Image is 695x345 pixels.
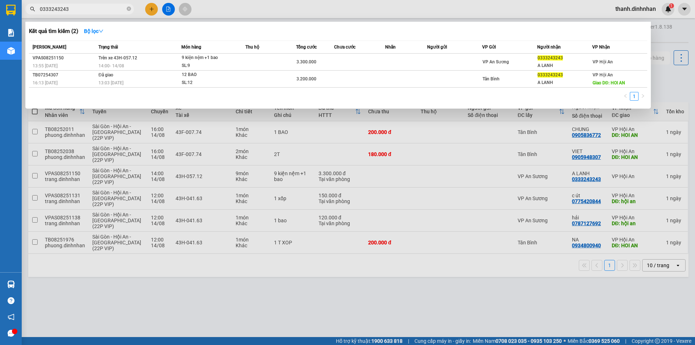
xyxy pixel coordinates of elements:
[639,92,647,101] li: Next Page
[182,79,236,87] div: SL: 12
[296,76,316,81] span: 3.200.000
[181,45,201,50] span: Món hàng
[7,47,15,55] img: warehouse-icon
[593,72,613,77] span: VP Hội An
[623,94,628,98] span: left
[33,80,58,85] span: 16:13 [DATE]
[538,72,563,77] span: 0333243243
[427,45,447,50] span: Người gửi
[182,71,236,79] div: 12 BAO
[98,55,137,60] span: Trên xe 43H-057.12
[29,28,78,35] h3: Kết quả tìm kiếm ( 2 )
[538,62,592,70] div: A LANH
[334,45,355,50] span: Chưa cước
[592,45,610,50] span: VP Nhận
[127,6,131,13] span: close-circle
[641,94,645,98] span: right
[483,76,500,81] span: Tân Bình
[30,7,35,12] span: search
[7,281,15,288] img: warehouse-icon
[8,314,14,320] span: notification
[98,45,118,50] span: Trạng thái
[639,92,647,101] button: right
[8,297,14,304] span: question-circle
[296,59,316,64] span: 3.300.000
[593,59,613,64] span: VP Hội An
[98,29,104,34] span: down
[98,80,123,85] span: 13:03 [DATE]
[40,5,125,13] input: Tìm tên, số ĐT hoặc mã đơn
[482,45,496,50] span: VP Gửi
[127,7,131,11] span: close-circle
[593,80,625,85] span: Giao DĐ: HOI AN
[182,54,236,62] div: 9 kiện nệm +1 bao
[33,71,96,79] div: TB07254307
[385,45,396,50] span: Nhãn
[630,92,639,101] li: 1
[245,45,259,50] span: Thu hộ
[537,45,561,50] span: Người nhận
[621,92,630,101] button: left
[98,72,113,77] span: Đã giao
[78,25,109,37] button: Bộ lọcdown
[621,92,630,101] li: Previous Page
[33,54,96,62] div: VPAS08251150
[538,55,563,60] span: 0333243243
[33,45,66,50] span: [PERSON_NAME]
[296,45,317,50] span: Tổng cước
[84,28,104,34] strong: Bộ lọc
[98,63,124,68] span: 14:00 - 14/08
[182,62,236,70] div: SL: 9
[6,5,16,16] img: logo-vxr
[483,59,509,64] span: VP An Sương
[630,92,638,100] a: 1
[538,79,592,87] div: A LANH
[33,63,58,68] span: 13:55 [DATE]
[8,330,14,337] span: message
[7,29,15,37] img: solution-icon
